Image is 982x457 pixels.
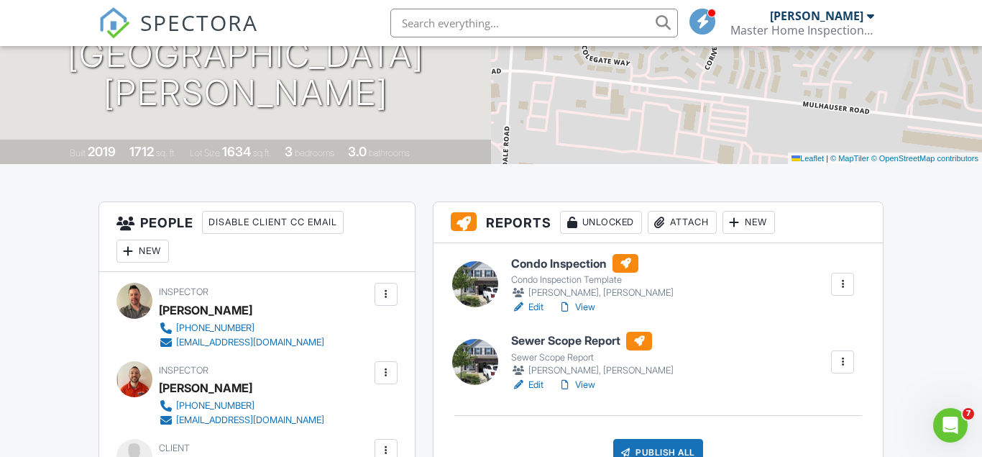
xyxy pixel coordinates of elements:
[511,332,674,350] h6: Sewer Scope Report
[159,321,324,335] a: [PHONE_NUMBER]
[159,299,252,321] div: [PERSON_NAME]
[159,335,324,350] a: [EMAIL_ADDRESS][DOMAIN_NAME]
[159,286,208,297] span: Inspector
[98,7,130,39] img: The Best Home Inspection Software - Spectora
[511,254,674,273] h6: Condo Inspection
[511,332,674,378] a: Sewer Scope Report Sewer Scope Report [PERSON_NAME], [PERSON_NAME]
[190,148,220,158] span: Lot Size
[285,144,293,159] div: 3
[159,377,252,399] div: [PERSON_NAME]
[648,211,717,234] div: Attach
[390,9,678,37] input: Search everything...
[511,352,674,363] div: Sewer Scope Report
[511,300,543,315] a: Edit
[176,400,254,412] div: [PHONE_NUMBER]
[511,286,674,300] div: [PERSON_NAME], [PERSON_NAME]
[511,254,674,300] a: Condo Inspection Condo Inspection Template [PERSON_NAME], [PERSON_NAME]
[560,211,642,234] div: Unlocked
[295,148,334,158] span: bedrooms
[159,399,324,413] a: [PHONE_NUMBER]
[159,413,324,427] a: [EMAIL_ADDRESS][DOMAIN_NAME]
[202,211,344,234] div: Disable Client CC Email
[433,202,883,243] h3: Reports
[871,154,978,163] a: © OpenStreetMap contributors
[791,154,824,163] a: Leaflet
[253,148,271,158] span: sq.ft.
[826,154,828,163] span: |
[963,408,974,420] span: 7
[176,415,324,426] div: [EMAIL_ADDRESS][DOMAIN_NAME]
[369,148,410,158] span: bathrooms
[98,19,258,50] a: SPECTORA
[222,144,251,159] div: 1634
[511,378,543,392] a: Edit
[99,202,415,272] h3: People
[348,144,367,159] div: 3.0
[129,144,154,159] div: 1712
[140,7,258,37] span: SPECTORA
[722,211,775,234] div: New
[176,322,254,334] div: [PHONE_NUMBER]
[116,240,169,263] div: New
[830,154,869,163] a: © MapTiler
[770,9,863,23] div: [PERSON_NAME]
[511,274,674,286] div: Condo Inspection Template
[730,23,874,37] div: Master Home Inspection Services
[70,148,86,158] span: Built
[511,363,674,378] div: [PERSON_NAME], [PERSON_NAME]
[558,300,595,315] a: View
[159,443,190,453] span: Client
[558,378,595,392] a: View
[88,144,116,159] div: 2019
[933,408,968,443] iframe: Intercom live chat
[156,148,176,158] span: sq. ft.
[159,365,208,376] span: Inspector
[176,337,324,348] div: [EMAIL_ADDRESS][DOMAIN_NAME]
